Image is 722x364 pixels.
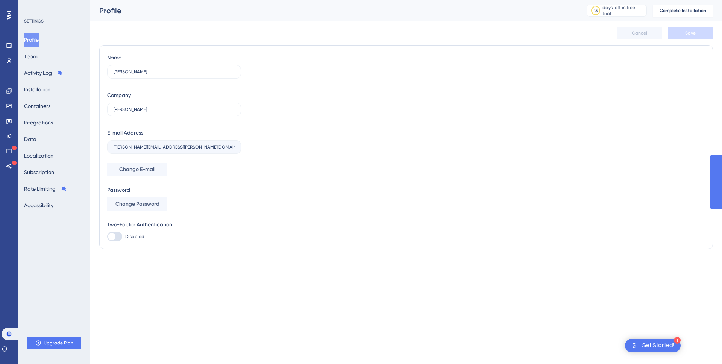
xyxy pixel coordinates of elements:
div: E-mail Address [107,128,143,137]
div: Get Started! [642,341,675,350]
button: Change Password [107,197,167,211]
button: Cancel [617,27,662,39]
div: SETTINGS [24,18,85,24]
span: Complete Installation [660,8,706,14]
span: Change Password [115,200,159,209]
div: Password [107,185,241,194]
div: 13 [594,8,598,14]
button: Installation [24,83,50,96]
span: Upgrade Plan [44,340,73,346]
button: Change E-mail [107,163,167,176]
div: 1 [674,337,681,344]
button: Localization [24,149,53,162]
button: Containers [24,99,50,113]
button: Profile [24,33,39,47]
button: Team [24,50,38,63]
input: Company Name [114,107,235,112]
button: Complete Installation [653,5,713,17]
span: Save [685,30,696,36]
div: days left in free trial [602,5,644,17]
button: Integrations [24,116,53,129]
span: Change E-mail [119,165,155,174]
div: Profile [99,5,568,16]
button: Save [668,27,713,39]
div: Open Get Started! checklist, remaining modules: 1 [625,339,681,352]
button: Data [24,132,36,146]
button: Upgrade Plan [27,337,81,349]
button: Activity Log [24,66,63,80]
button: Subscription [24,165,54,179]
div: Name [107,53,121,62]
iframe: UserGuiding AI Assistant Launcher [690,334,713,357]
button: Accessibility [24,199,53,212]
button: Rate Limiting [24,182,67,196]
span: Disabled [125,234,144,240]
div: Company [107,91,131,100]
input: Name Surname [114,69,235,74]
div: Two-Factor Authentication [107,220,241,229]
input: E-mail Address [114,144,235,150]
span: Cancel [632,30,647,36]
img: launcher-image-alternative-text [629,341,639,350]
